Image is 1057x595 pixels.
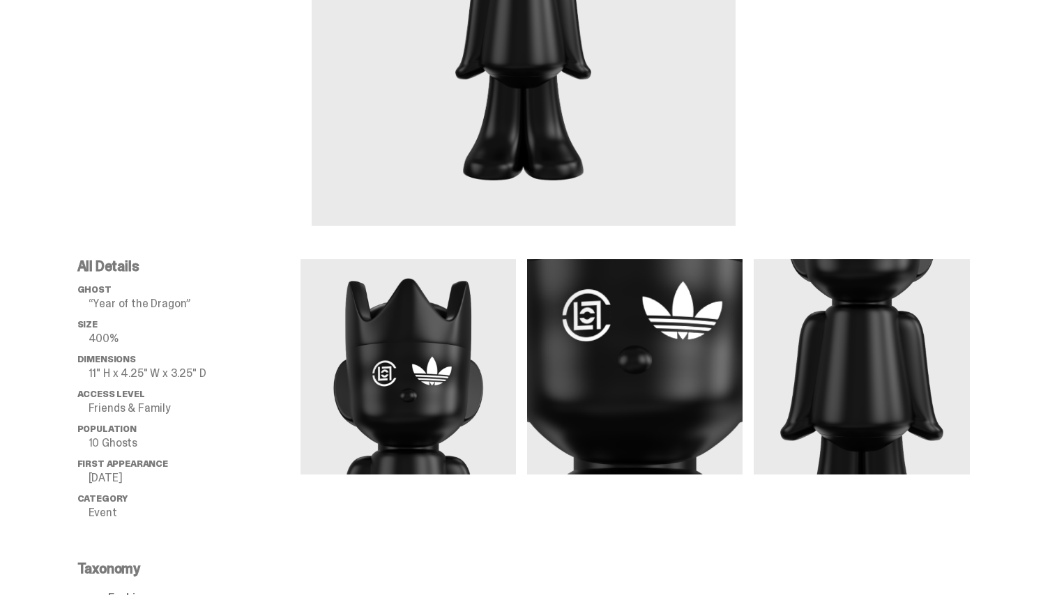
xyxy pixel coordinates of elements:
[77,493,128,504] span: Category
[89,368,301,379] p: 11" H x 4.25" W x 3.25" D
[77,353,136,365] span: Dimensions
[77,259,301,273] p: All Details
[89,472,301,484] p: [DATE]
[754,259,969,474] img: media gallery image
[77,284,112,295] span: ghost
[89,333,301,344] p: 400%
[77,423,137,435] span: Population
[89,507,301,518] p: Event
[527,259,743,474] img: media gallery image
[301,259,516,474] img: media gallery image
[89,298,301,309] p: “Year of the Dragon”
[77,562,292,575] p: Taxonomy
[77,318,98,330] span: Size
[89,438,301,449] p: 10 Ghosts
[89,403,301,414] p: Friends & Family
[77,458,168,470] span: First Appearance
[77,388,145,400] span: Access Level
